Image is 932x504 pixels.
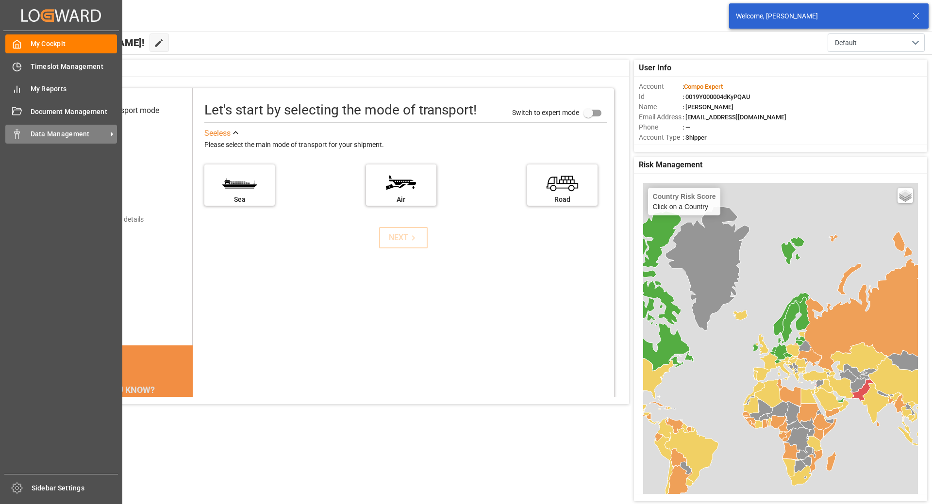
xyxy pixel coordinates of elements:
span: : [PERSON_NAME] [682,103,733,111]
span: Hello [PERSON_NAME]! [40,33,145,52]
span: Document Management [31,107,117,117]
div: See less [204,128,231,139]
span: Name [639,102,682,112]
div: Please select the main mode of transport for your shipment. [204,139,607,151]
h4: Country Risk Score [653,193,716,200]
span: Data Management [31,129,107,139]
span: Sidebar Settings [32,483,118,493]
span: Phone [639,122,682,132]
span: Default [835,38,857,48]
div: Air [371,195,432,205]
a: My Cockpit [5,34,117,53]
span: : 0019Y000004dKyPQAU [682,93,750,100]
button: NEXT [379,227,428,248]
span: : [EMAIL_ADDRESS][DOMAIN_NAME] [682,114,786,121]
span: Email Address [639,112,682,122]
span: Account Type [639,132,682,143]
div: Sea [209,195,270,205]
span: : — [682,124,690,131]
a: Timeslot Management [5,57,117,76]
div: Let's start by selecting the mode of transport! [204,100,477,120]
span: Switch to expert mode [512,108,579,116]
span: User Info [639,62,671,74]
a: Layers [898,188,913,203]
button: open menu [828,33,925,52]
div: Click on a Country [653,193,716,211]
span: My Cockpit [31,39,117,49]
span: Account [639,81,682,92]
span: Timeslot Management [31,62,117,72]
span: : [682,83,723,90]
div: NEXT [389,232,418,244]
div: DID YOU KNOW? [52,379,193,400]
span: My Reports [31,84,117,94]
div: Road [532,195,593,205]
span: Id [639,92,682,102]
span: : Shipper [682,134,707,141]
span: Compo Expert [684,83,723,90]
span: Risk Management [639,159,702,171]
div: Welcome, [PERSON_NAME] [736,11,903,21]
